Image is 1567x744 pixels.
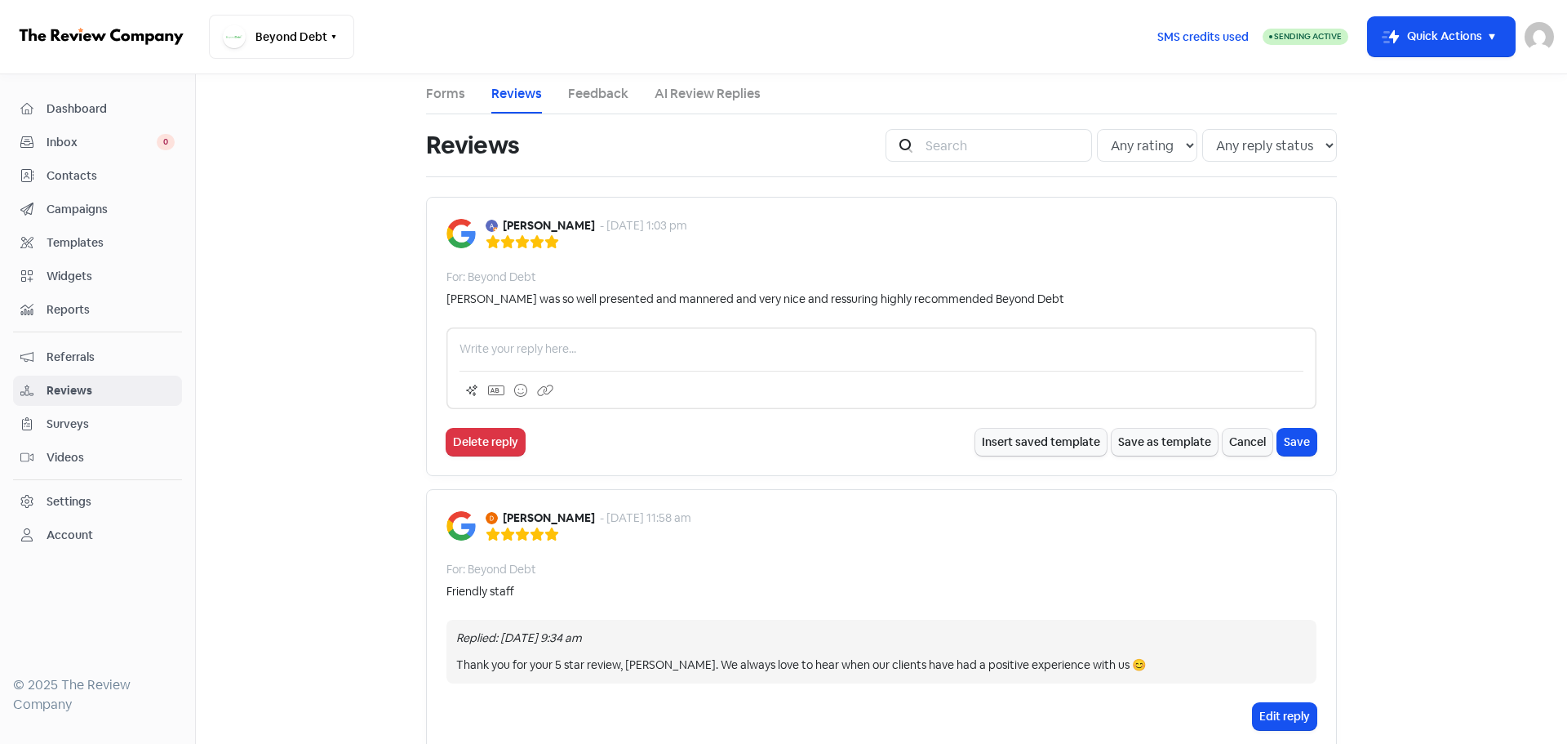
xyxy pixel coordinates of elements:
[13,161,182,191] a: Contacts
[1112,429,1218,456] button: Save as template
[47,449,175,466] span: Videos
[13,376,182,406] a: Reviews
[503,510,595,527] b: [PERSON_NAME]
[568,84,628,104] a: Feedback
[446,583,514,600] div: Friendly staff
[446,291,1064,308] div: [PERSON_NAME] was so well presented and mannered and very nice and ressuring highly recommended B...
[486,220,498,232] img: Avatar
[47,349,175,366] span: Referrals
[47,134,157,151] span: Inbox
[47,234,175,252] span: Templates
[13,295,182,325] a: Reports
[491,84,542,104] a: Reviews
[446,561,536,578] div: For: Beyond Debt
[426,84,465,104] a: Forms
[446,269,536,286] div: For: Beyond Debt
[1368,17,1515,56] button: Quick Actions
[47,416,175,433] span: Surveys
[13,342,182,372] a: Referrals
[47,493,91,510] div: Settings
[47,100,175,118] span: Dashboard
[503,217,595,234] b: [PERSON_NAME]
[209,15,354,59] button: Beyond Debt
[600,217,687,234] div: - [DATE] 1:03 pm
[1253,703,1316,730] button: Edit reply
[47,382,175,399] span: Reviews
[975,429,1107,456] button: Insert saved template
[13,94,182,124] a: Dashboard
[13,127,182,158] a: Inbox 0
[1157,29,1249,46] span: SMS credits used
[426,119,519,172] h1: Reviews
[47,301,175,319] span: Reports
[1525,22,1554,51] img: User
[47,167,175,185] span: Contacts
[1277,429,1316,456] button: Save
[1274,31,1342,42] span: Sending Active
[456,657,1307,674] div: Thank you for your 5 star review, [PERSON_NAME]. We always love to hear when our clients have had...
[446,511,476,541] img: Image
[13,443,182,473] a: Videos
[13,675,182,715] div: © 2025 The Review Company
[486,512,498,524] img: Avatar
[456,630,582,645] i: Replied: [DATE] 9:34 am
[157,134,175,150] span: 0
[13,487,182,517] a: Settings
[600,510,691,527] div: - [DATE] 11:58 am
[13,194,182,225] a: Campaigns
[13,409,182,439] a: Surveys
[1263,27,1348,47] a: Sending Active
[47,268,175,285] span: Widgets
[13,228,182,258] a: Templates
[1143,27,1263,44] a: SMS credits used
[655,84,761,104] a: AI Review Replies
[916,129,1092,162] input: Search
[13,520,182,550] a: Account
[13,261,182,292] a: Widgets
[446,429,525,456] button: Delete reply
[446,219,476,248] img: Image
[1223,429,1272,456] button: Cancel
[47,201,175,218] span: Campaigns
[47,527,93,544] div: Account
